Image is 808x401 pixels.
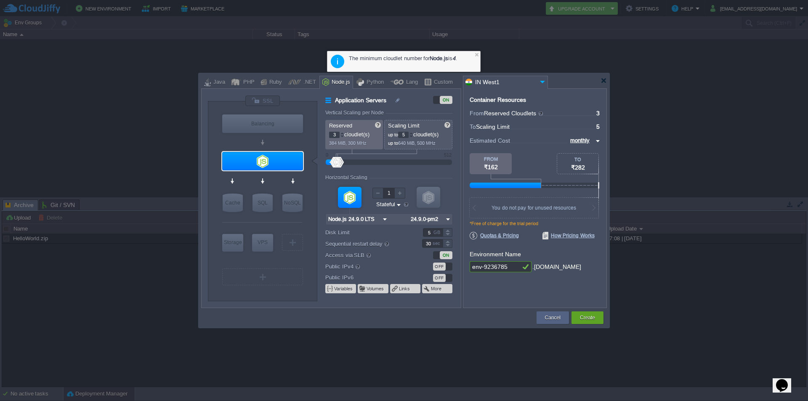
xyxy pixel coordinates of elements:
[430,55,448,61] b: Node.js
[773,367,800,393] iframe: chat widget
[222,114,303,133] div: Balancing
[433,274,446,282] div: OFF
[241,76,255,89] div: PHP
[470,157,512,162] div: FROM
[349,54,476,62] div: The minimum cloudlet number for is .
[252,194,273,212] div: SQL Databases
[470,232,519,239] span: Quotas & Pricing
[596,110,600,117] span: 3
[329,76,350,89] div: Node.js
[470,221,600,232] div: *Free of charge for the trial period
[542,232,595,239] span: How Pricing Works
[470,123,476,130] span: To
[545,313,561,322] button: Cancel
[596,123,600,130] span: 5
[222,234,243,251] div: Storage
[267,76,282,89] div: Ruby
[433,239,442,247] div: sec
[364,76,384,89] div: Python
[580,313,595,322] button: Create
[431,76,453,89] div: Custom
[571,164,585,171] span: ₹282
[431,285,442,292] button: More
[325,273,411,282] label: Public IPv6
[222,152,303,170] div: Application Servers
[470,136,510,145] span: Estimated Cost
[252,194,273,212] div: SQL
[252,234,273,251] div: VPS
[398,141,436,146] span: 640 MiB, 500 MHz
[282,194,303,212] div: NoSQL Databases
[301,76,316,89] div: .NET
[532,261,581,273] div: .[DOMAIN_NAME]
[329,141,367,146] span: 384 MiB, 300 MHz
[326,152,328,157] div: 0
[404,76,418,89] div: Lang
[222,234,243,252] div: Storage Containers
[334,285,353,292] button: Variables
[282,234,303,251] div: Create New Layer
[325,175,369,181] div: Horizontal Scaling
[440,96,452,104] div: ON
[367,285,385,292] button: Volumes
[325,228,411,237] label: Disk Limit
[470,97,526,103] div: Container Resources
[325,110,386,116] div: Vertical Scaling per Node
[444,152,452,157] div: 512
[325,239,411,248] label: Sequential restart delay
[470,110,484,117] span: From
[282,194,303,212] div: NoSQL
[388,141,398,146] span: up to
[476,123,510,130] span: Scaling Limit
[433,228,442,236] div: GB
[557,157,598,162] div: TO
[388,129,449,138] p: cloudlet(s)
[222,268,303,285] div: Create New Layer
[484,164,498,170] span: ₹162
[325,262,411,271] label: Public IPv4
[329,122,352,129] span: Reserved
[223,194,243,212] div: Cache
[252,234,273,252] div: Elastic VPS
[329,129,380,138] p: cloudlet(s)
[222,114,303,133] div: Load Balancer
[388,132,398,137] span: up to
[399,285,411,292] button: Links
[470,251,521,258] label: Environment Name
[211,76,225,89] div: Java
[452,55,455,61] i: 4
[440,251,452,259] div: ON
[325,250,411,260] label: Access via SLB
[388,122,420,129] span: Scaling Limit
[433,263,446,271] div: OFF
[484,110,544,117] span: Reserved Cloudlets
